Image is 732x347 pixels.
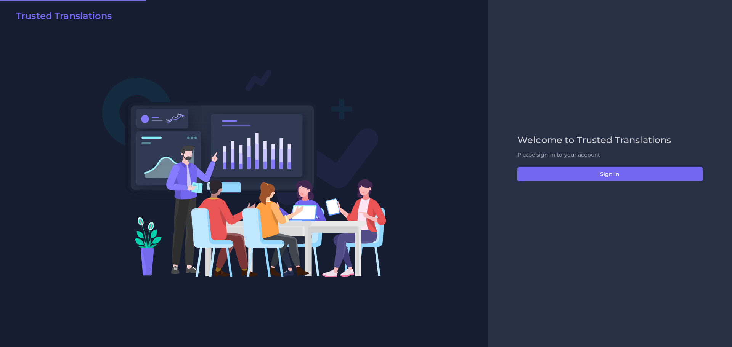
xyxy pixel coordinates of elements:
h2: Welcome to Trusted Translations [517,135,703,146]
img: Login V2 [102,69,387,278]
a: Trusted Translations [11,11,112,24]
h2: Trusted Translations [16,11,112,22]
p: Please sign-in to your account [517,151,703,159]
button: Sign in [517,167,703,181]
